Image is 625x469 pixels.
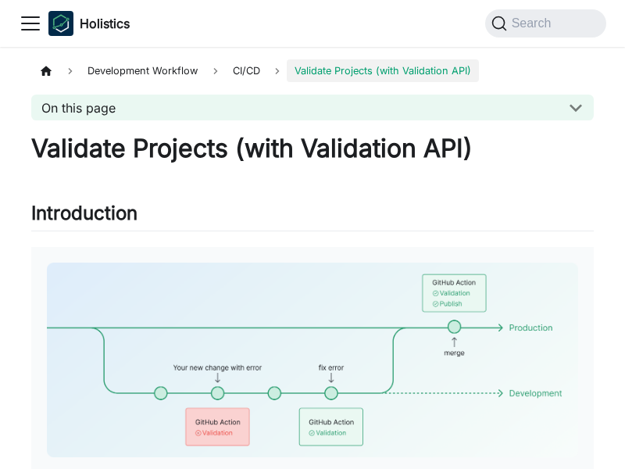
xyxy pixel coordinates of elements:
span: Validate Projects (with Validation API) [287,59,479,82]
nav: Breadcrumbs [31,59,594,82]
span: Search [507,16,561,30]
h2: Introduction [31,202,594,231]
button: On this page [31,95,594,120]
a: Home page [31,59,61,82]
b: Holistics [80,14,130,33]
button: Toggle navigation bar [19,12,42,35]
button: Search (Command+K) [485,9,606,38]
span: CI/CD [225,59,268,82]
span: Development Workflow [80,59,205,82]
a: HolisticsHolisticsHolistics [48,11,130,36]
img: Holistics [48,11,73,36]
h1: Validate Projects (with Validation API) [31,133,594,164]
